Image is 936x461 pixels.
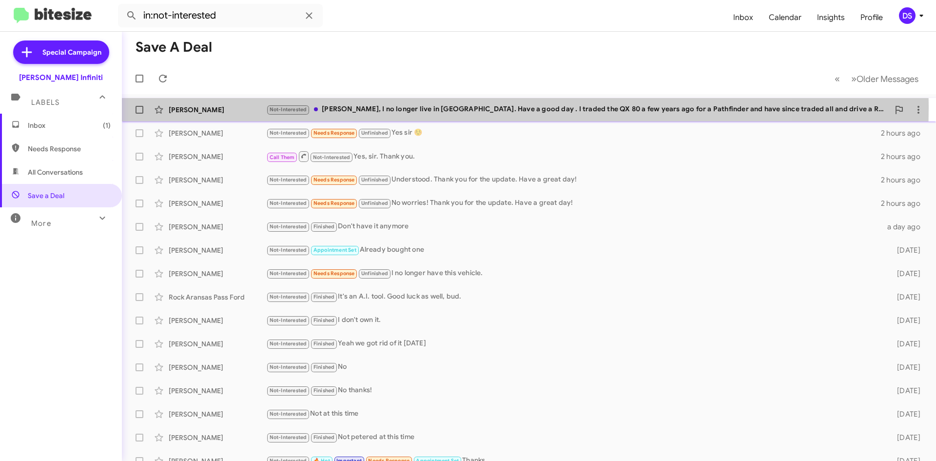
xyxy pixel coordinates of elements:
[313,434,335,441] span: Finished
[761,3,809,32] a: Calendar
[881,269,928,279] div: [DATE]
[881,433,928,442] div: [DATE]
[270,223,307,230] span: Not-Interested
[881,175,928,185] div: 2 hours ago
[28,144,111,154] span: Needs Response
[313,317,335,323] span: Finished
[829,69,924,89] nav: Page navigation example
[169,316,266,325] div: [PERSON_NAME]
[28,120,111,130] span: Inbox
[313,387,335,394] span: Finished
[13,40,109,64] a: Special Campaign
[313,130,355,136] span: Needs Response
[42,47,101,57] span: Special Campaign
[169,409,266,419] div: [PERSON_NAME]
[270,387,307,394] span: Not-Interested
[270,130,307,136] span: Not-Interested
[270,200,307,206] span: Not-Interested
[270,270,307,277] span: Not-Interested
[28,167,83,177] span: All Conversations
[881,339,928,349] div: [DATE]
[169,105,266,115] div: [PERSON_NAME]
[270,294,307,300] span: Not-Interested
[266,291,881,302] div: It's an A.I. tool. Good luck as well, bud.
[313,341,335,347] span: Finished
[169,152,266,161] div: [PERSON_NAME]
[169,269,266,279] div: [PERSON_NAME]
[169,245,266,255] div: [PERSON_NAME]
[313,294,335,300] span: Finished
[853,3,891,32] a: Profile
[266,221,881,232] div: Don't have it anymore
[169,433,266,442] div: [PERSON_NAME]
[19,73,103,82] div: [PERSON_NAME] Infiniti
[313,177,355,183] span: Needs Response
[31,219,51,228] span: More
[881,245,928,255] div: [DATE]
[266,268,881,279] div: I no longer have this vehicle.
[891,7,925,24] button: DS
[313,364,335,370] span: Finished
[266,174,881,185] div: Understood. Thank you for the update. Have a great day!
[313,154,351,160] span: Not-Interested
[169,199,266,208] div: [PERSON_NAME]
[845,69,924,89] button: Next
[270,247,307,253] span: Not-Interested
[270,434,307,441] span: Not-Interested
[266,127,881,139] div: Yes sir ☺️
[361,130,388,136] span: Unfinished
[881,292,928,302] div: [DATE]
[169,292,266,302] div: Rock Aransas Pass Ford
[725,3,761,32] a: Inbox
[361,270,388,277] span: Unfinished
[266,361,881,373] div: No
[266,432,881,443] div: Not petered at this time
[169,362,266,372] div: [PERSON_NAME]
[829,69,846,89] button: Previous
[270,411,307,417] span: Not-Interested
[28,191,64,200] span: Save a Deal
[881,409,928,419] div: [DATE]
[169,175,266,185] div: [PERSON_NAME]
[313,270,355,277] span: Needs Response
[270,341,307,347] span: Not-Interested
[881,199,928,208] div: 2 hours ago
[835,73,840,85] span: «
[266,408,881,420] div: Not at this time
[31,98,59,107] span: Labels
[169,386,266,396] div: [PERSON_NAME]
[266,150,881,162] div: Yes, sir. Thank you.
[266,385,881,396] div: No thanks!
[857,74,918,84] span: Older Messages
[266,198,881,209] div: No worries! Thank you for the update. Have a great day!
[266,104,889,115] div: [PERSON_NAME], I no longer live in [GEOGRAPHIC_DATA]. Have a good day . I traded the QX 80 a few ...
[270,106,307,113] span: Not-Interested
[881,152,928,161] div: 2 hours ago
[169,339,266,349] div: [PERSON_NAME]
[266,315,881,326] div: I don't own it.
[270,364,307,370] span: Not-Interested
[270,177,307,183] span: Not-Interested
[118,4,323,27] input: Search
[103,120,111,130] span: (1)
[169,128,266,138] div: [PERSON_NAME]
[361,177,388,183] span: Unfinished
[881,128,928,138] div: 2 hours ago
[270,154,295,160] span: Call Them
[881,362,928,372] div: [DATE]
[881,316,928,325] div: [DATE]
[851,73,857,85] span: »
[313,247,356,253] span: Appointment Set
[270,317,307,323] span: Not-Interested
[136,40,212,55] h1: Save a Deal
[809,3,853,32] a: Insights
[266,338,881,349] div: Yeah we got rid of it [DATE]
[881,222,928,232] div: a day ago
[899,7,916,24] div: DS
[313,200,355,206] span: Needs Response
[881,386,928,396] div: [DATE]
